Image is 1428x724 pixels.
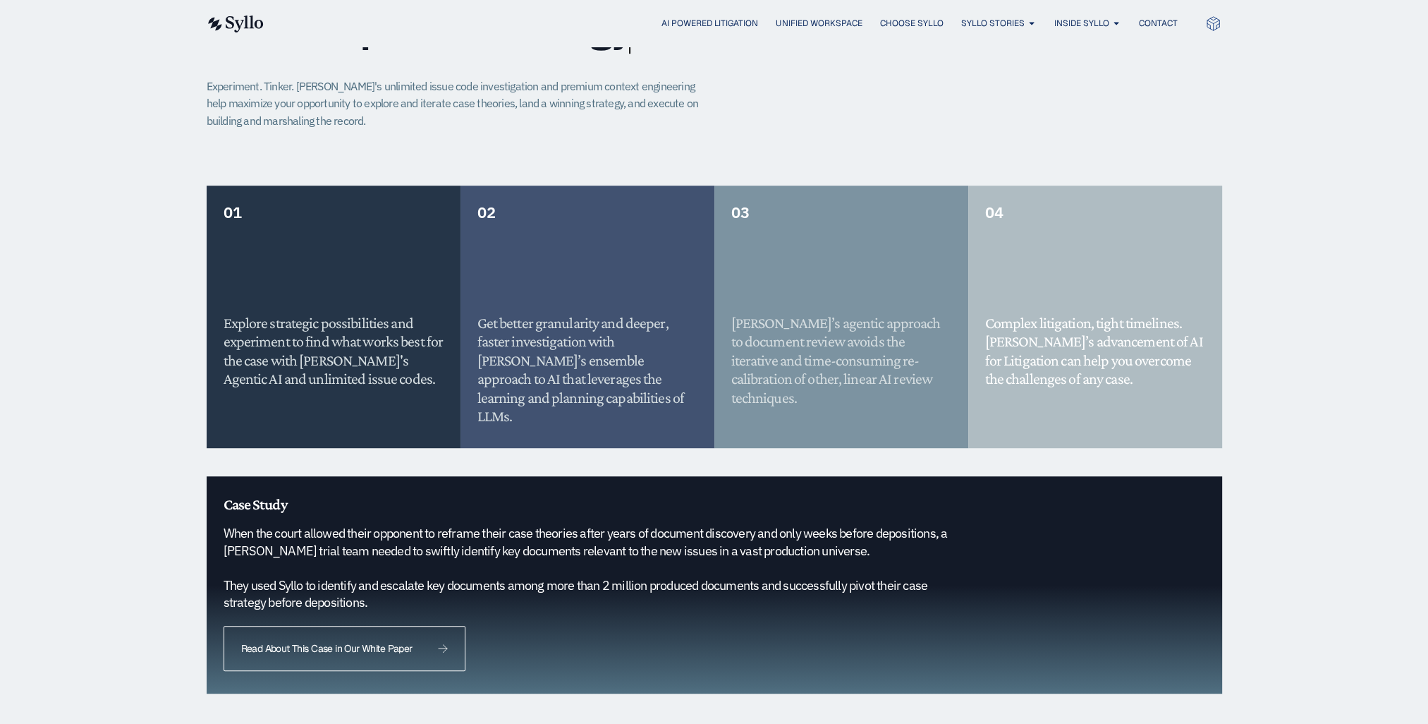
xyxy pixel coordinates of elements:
[879,17,943,30] a: Choose Syllo
[776,17,862,30] a: Unified Workspace
[224,626,465,671] a: Read About This Case in Our White Paper
[661,17,758,30] a: AI Powered Litigation
[1138,17,1177,30] a: Contact
[1054,17,1109,30] a: Inside Syllo
[477,314,697,426] h5: Get better granularity and deeper, faster investigation with [PERSON_NAME]’s ensemble approach to...
[477,202,496,222] span: 02
[731,202,750,222] span: 03
[224,314,444,389] h5: Explore strategic possibilities and experiment to find what works best for the case with [PERSON_...
[331,3,630,49] span: Optimal Strategy
[292,17,1177,30] div: Menu Toggle
[960,17,1024,30] a: Syllo Stories
[224,202,242,222] span: 01
[985,202,1003,222] span: 04
[206,16,264,32] img: syllo
[241,644,413,653] span: Read About This Case in Our White Paper
[224,525,968,612] h5: When the court allowed their opponent to reframe their case theories after years of document disc...
[224,495,287,513] span: Case Study
[731,314,951,407] h5: [PERSON_NAME]’s agentic approach to document review avoids the iterative and time-consuming re-ca...
[207,78,711,130] p: Experiment. Tinker. [PERSON_NAME]'s unlimited issue code investigation and premium context engine...
[985,314,1205,389] h5: Complex litigation, tight timelines. [PERSON_NAME]’s advancement of AI for Litigation can help yo...
[292,17,1177,30] nav: Menu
